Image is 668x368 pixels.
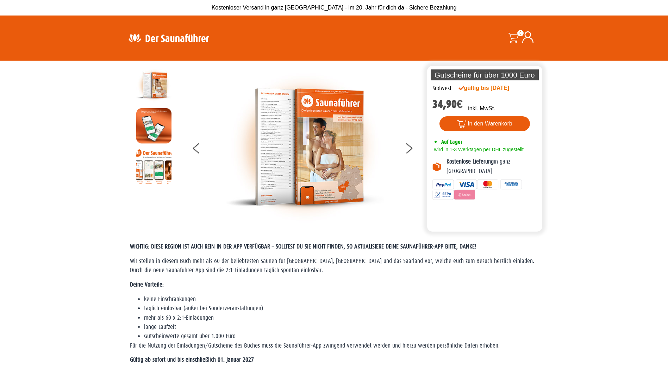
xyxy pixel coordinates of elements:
[517,30,524,36] span: 0
[432,147,524,152] span: wird in 1-3 Werktagen per DHL zugestellt
[144,323,538,332] li: lange Laufzeit
[130,356,254,363] strong: Gültig ab sofort und bis einschließlich 01. Januar 2027
[458,84,525,92] div: gültig bis [DATE]
[441,139,462,145] span: Auf Lager
[130,243,476,250] span: WICHTIG: DIESE REGION IST AUCH REIN IN DER APP VERFÜGBAR – SOLLTEST DU SIE NICHT FINDEN, SO AKTUA...
[432,98,463,111] bdi: 34,90
[136,149,171,184] img: Anleitung7tn
[130,341,538,350] p: Für die Nutzung der Einladungen/Gutscheine des Buches muss die Saunaführer-App zwingend verwendet...
[468,104,495,113] p: inkl. MwSt.
[226,68,384,226] img: der-saunafuehrer-2025-suedwest
[136,68,171,103] img: der-saunafuehrer-2025-suedwest
[432,84,451,93] div: Südwest
[431,69,539,80] p: Gutscheine für über 1000 Euro
[144,332,538,341] li: Gutscheinwerte gesamt über 1.000 Euro
[136,108,171,143] img: MOCKUP-iPhone_regional
[144,304,538,313] li: täglich einlösbar (außer bei Sonderveranstaltungen)
[144,295,538,304] li: keine Einschränkungen
[447,157,537,176] p: in ganz [GEOGRAPHIC_DATA]
[130,258,534,274] span: Wir stellen in diesem Buch mehr als 60 der beliebtesten Saunen für [GEOGRAPHIC_DATA], [GEOGRAPHIC...
[447,158,494,165] b: Kostenlose Lieferung
[130,281,164,288] strong: Deine Vorteile:
[144,313,538,323] li: mehr als 60 x 2:1-Einladungen
[439,116,530,131] button: In den Warenkorb
[212,5,457,11] span: Kostenloser Versand in ganz [GEOGRAPHIC_DATA] - im 20. Jahr für dich da - Sichere Bezahlung
[457,98,463,111] span: €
